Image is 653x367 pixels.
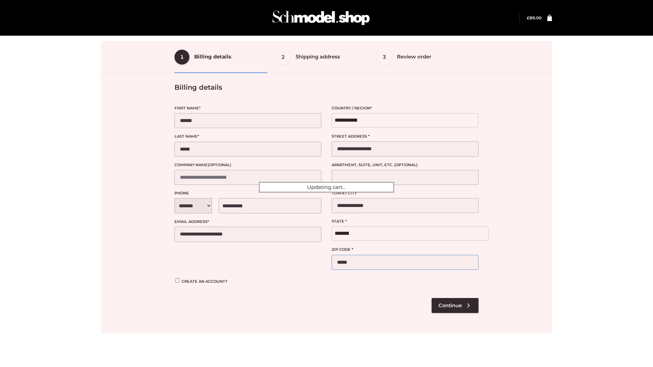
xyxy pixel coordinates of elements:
bdi: 89.00 [527,15,541,20]
img: Schmodel Admin 964 [270,4,372,31]
a: £89.00 [527,15,541,20]
span: £ [527,15,530,20]
div: Updating cart... [259,182,394,193]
